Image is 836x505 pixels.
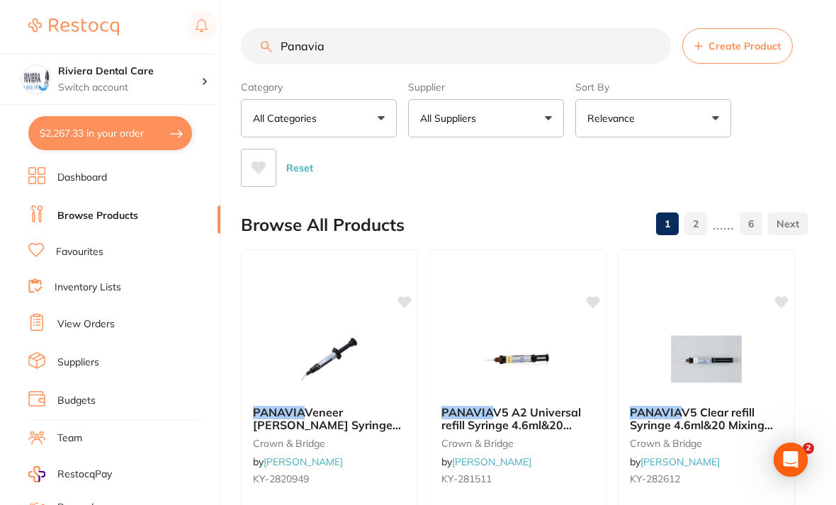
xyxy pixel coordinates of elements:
[253,438,406,449] small: crown & bridge
[630,405,682,419] em: PANAVIA
[28,11,119,43] a: Restocq Logo
[575,99,731,137] button: Relevance
[774,443,808,477] div: Open Intercom Messenger
[253,455,343,468] span: by
[57,356,99,370] a: Suppliers
[57,209,138,223] a: Browse Products
[57,431,82,446] a: Team
[58,81,201,95] p: Switch account
[56,245,103,259] a: Favourites
[57,317,115,331] a: View Orders
[452,455,531,468] a: [PERSON_NAME]
[441,405,493,419] em: PANAVIA
[441,455,531,468] span: by
[441,406,594,432] b: PANAVIA V5 A2 Universal refill Syringe 4.6ml&20 Mixing tips
[241,215,405,235] h2: Browse All Products
[441,405,581,446] span: V5 A2 Universal refill Syringe 4.6ml&20 Mixing tips
[640,455,720,468] a: [PERSON_NAME]
[684,210,707,238] a: 2
[28,466,45,482] img: RestocqPay
[22,65,50,93] img: Riviera Dental Care
[472,324,564,395] img: PANAVIA V5 A2 Universal refill Syringe 4.6ml&20 Mixing tips
[713,216,734,232] p: ......
[630,438,783,449] small: crown & bridge
[57,394,96,408] a: Budgets
[283,324,375,395] img: PANAVIA Veneer LC White Syringe 2.6g & 5 Appl Tips
[253,111,322,125] p: All Categories
[28,116,192,150] button: $2,267.33 in your order
[253,472,309,485] span: KY-2820949
[241,81,397,93] label: Category
[241,28,671,64] input: Search Products
[58,64,201,79] h4: Riviera Dental Care
[441,472,492,485] span: KY-281511
[264,455,343,468] a: [PERSON_NAME]
[575,81,731,93] label: Sort By
[408,99,564,137] button: All Suppliers
[408,81,564,93] label: Supplier
[630,405,773,446] span: V5 Clear refill Syringe 4.6ml&20 Mixing tips
[55,280,121,295] a: Inventory Lists
[57,467,112,482] span: RestocqPay
[682,28,793,64] button: Create Product
[656,210,679,238] a: 1
[282,149,317,187] button: Reset
[630,472,680,485] span: KY-282612
[28,18,119,35] img: Restocq Logo
[803,443,814,454] span: 2
[253,405,401,446] span: Veneer [PERSON_NAME] Syringe 2.6g & 5 Appl Tips
[253,405,305,419] em: PANAVIA
[57,171,107,185] a: Dashboard
[420,111,482,125] p: All Suppliers
[660,324,752,395] img: PANAVIA V5 Clear refill Syringe 4.6ml&20 Mixing tips
[28,466,112,482] a: RestocqPay
[241,99,397,137] button: All Categories
[740,210,762,238] a: 6
[253,406,406,432] b: PANAVIA Veneer LC White Syringe 2.6g & 5 Appl Tips
[587,111,640,125] p: Relevance
[708,40,781,52] span: Create Product
[441,438,594,449] small: crown & bridge
[630,455,720,468] span: by
[630,406,783,432] b: PANAVIA V5 Clear refill Syringe 4.6ml&20 Mixing tips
